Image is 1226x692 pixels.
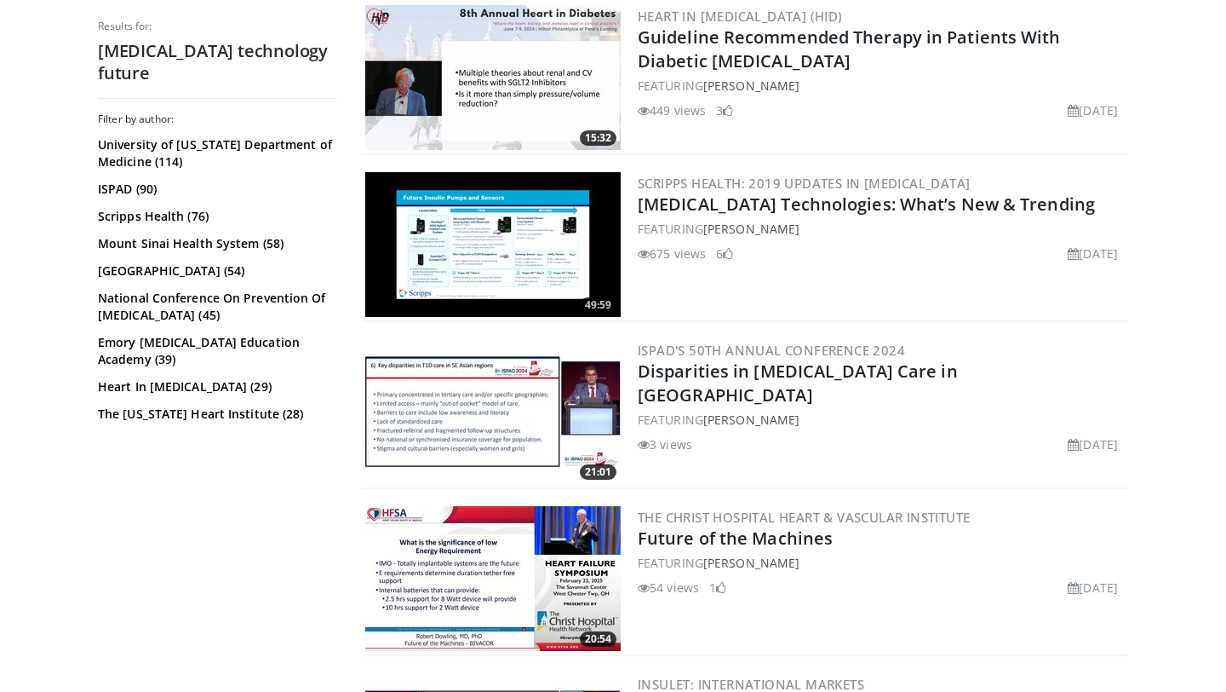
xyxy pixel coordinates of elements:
[638,579,699,597] li: 54 views
[638,527,833,550] a: Future of the Machines
[98,262,332,280] a: [GEOGRAPHIC_DATA] (54)
[365,172,621,317] img: 2bdf774e-4324-4bfd-b664-53786af13b12.300x170_q85_crop-smart_upscale.jpg
[638,193,1095,216] a: [MEDICAL_DATA] Technologies: What’s New & Trending
[365,5,621,150] img: 05ca9408-b0af-4e26-9a7f-758270dff739.300x170_q85_crop-smart_upscale.jpg
[703,412,799,428] a: [PERSON_NAME]
[98,208,332,225] a: Scripps Health (76)
[638,101,706,119] li: 449 views
[703,221,799,237] a: [PERSON_NAME]
[1068,245,1118,262] li: [DATE]
[365,506,621,651] a: 20:54
[365,5,621,150] a: 15:32
[365,339,621,484] a: 21:01
[98,40,336,84] h2: [MEDICAL_DATA] technology future
[98,290,332,324] a: National Conference On Prevention Of [MEDICAL_DATA] (45)
[98,20,336,33] p: Results for:
[98,378,332,395] a: Heart In [MEDICAL_DATA] (29)
[580,130,616,146] span: 15:32
[98,334,332,368] a: Emory [MEDICAL_DATA] Education Academy (39)
[580,464,616,480] span: 21:01
[703,555,799,571] a: [PERSON_NAME]
[709,579,726,597] li: 1
[98,136,332,170] a: University of [US_STATE] Department of Medicine (114)
[98,406,332,423] a: The [US_STATE] Heart Institute (28)
[638,360,958,407] a: Disparities in [MEDICAL_DATA] Care in [GEOGRAPHIC_DATA]
[638,554,1125,572] div: FEATURING
[98,235,332,252] a: Mount Sinai Health System (58)
[365,339,621,484] img: 2b9c1f35-2e7a-4fc1-849e-adf394ced2b2.300x170_q85_crop-smart_upscale.jpg
[580,297,616,313] span: 49:59
[638,26,1061,72] a: Guideline Recommended Therapy in Patients With Diabetic [MEDICAL_DATA]
[638,435,692,453] li: 3 views
[98,181,332,198] a: ISPAD (90)
[1068,101,1118,119] li: [DATE]
[638,8,843,25] a: Heart in [MEDICAL_DATA] (HiD)
[638,342,905,359] a: ISPAD's 50th Annual Conference 2024
[638,411,1125,429] div: FEATURING
[365,172,621,317] a: 49:59
[716,245,733,262] li: 6
[703,78,799,94] a: [PERSON_NAME]
[638,245,706,262] li: 675 views
[716,101,733,119] li: 3
[638,509,970,526] a: The Christ Hospital Heart & Vascular Institute
[98,112,336,126] h3: Filter by author:
[1068,579,1118,597] li: [DATE]
[580,631,616,647] span: 20:54
[638,220,1125,238] div: FEATURING
[365,506,621,651] img: cf1c2fbb-b99d-475b-8bb1-2b65d0118a7a.300x170_q85_crop-smart_upscale.jpg
[1068,435,1118,453] li: [DATE]
[638,77,1125,95] div: FEATURING
[638,175,970,192] a: Scripps Health: 2019 Updates in [MEDICAL_DATA]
